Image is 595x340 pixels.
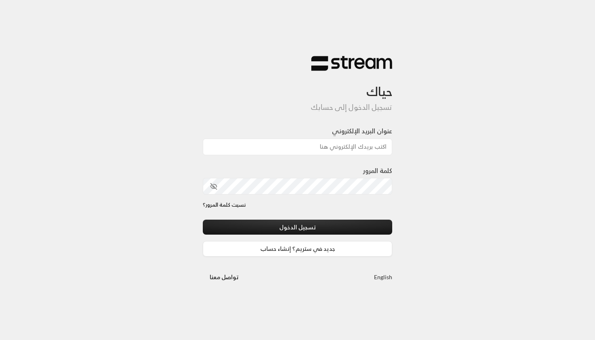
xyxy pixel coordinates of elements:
a: جديد في ستريم؟ إنشاء حساب [203,241,392,256]
label: كلمة المرور [363,166,392,175]
button: تواصل معنا [203,269,245,284]
input: اكتب بريدك الإلكتروني هنا [203,139,392,155]
a: English [374,269,392,284]
img: Stream Logo [311,56,392,71]
a: تواصل معنا [203,272,245,282]
h3: حياك [203,71,392,99]
button: toggle password visibility [207,180,221,193]
a: نسيت كلمة المرور؟ [203,201,246,209]
h5: تسجيل الدخول إلى حسابك [203,103,392,112]
button: تسجيل الدخول [203,220,392,235]
label: عنوان البريد الإلكتروني [332,126,392,136]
